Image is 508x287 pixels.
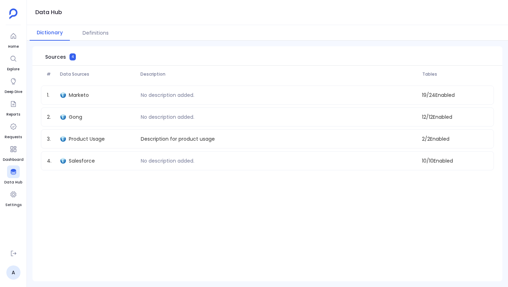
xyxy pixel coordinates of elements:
[7,52,20,72] a: Explore
[419,92,491,99] span: 19 / 24 Enabled
[69,157,95,164] span: Salesforce
[5,188,22,208] a: Settings
[45,53,66,60] span: Sources
[419,113,491,121] span: 12 / 12 Enabled
[44,157,58,165] span: 4 .
[419,135,491,143] span: 2 / 2 Enabled
[69,135,105,142] span: Product Usage
[138,71,419,77] span: Description
[35,7,62,17] h1: Data Hub
[30,25,70,41] button: Dictionary
[9,8,18,19] img: petavue logo
[419,157,491,165] span: 10 / 10 Enabled
[138,92,197,99] p: No description added.
[138,113,197,121] p: No description added.
[4,165,22,185] a: Data Hub
[44,135,58,143] span: 3 .
[5,202,22,208] span: Settings
[69,92,89,99] span: Marketo
[7,66,20,72] span: Explore
[3,143,24,163] a: Dashboard
[44,71,57,77] span: #
[3,157,24,163] span: Dashboard
[5,134,22,140] span: Requests
[69,113,82,121] span: Gong
[5,75,22,95] a: Deep Dive
[138,157,197,165] p: No description added.
[44,113,58,121] span: 2 .
[6,112,20,117] span: Reports
[6,98,20,117] a: Reports
[7,44,20,49] span: Home
[75,25,116,41] button: Definitions
[5,120,22,140] a: Requests
[57,71,138,77] span: Data Sources
[69,53,76,60] span: 4
[5,89,22,95] span: Deep Dive
[6,265,20,280] a: A
[44,92,58,99] span: 1 .
[419,71,491,77] span: Tables
[7,30,20,49] a: Home
[138,135,218,143] p: Description for product usage
[4,180,22,185] span: Data Hub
